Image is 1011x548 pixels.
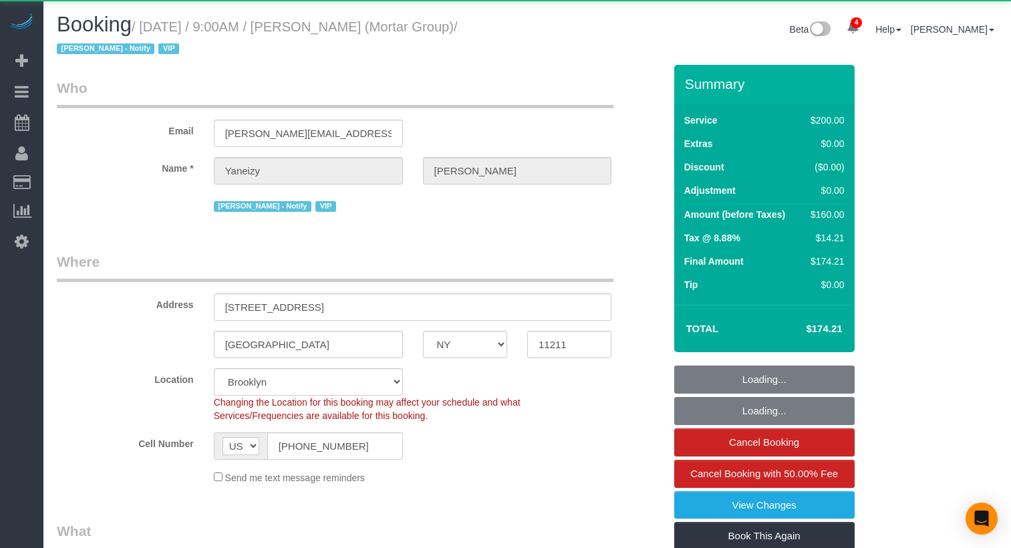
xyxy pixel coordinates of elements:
a: Cancel Booking with 50.00% Fee [674,460,855,488]
span: [PERSON_NAME] - Notify [57,43,154,54]
label: Address [47,293,204,311]
label: Location [47,368,204,386]
div: $160.00 [805,208,844,221]
label: Service [684,114,718,127]
div: $174.21 [805,255,844,268]
div: $0.00 [805,137,844,150]
img: New interface [809,21,831,39]
legend: Who [57,78,613,108]
input: Email [214,120,403,147]
div: $14.21 [805,231,844,245]
label: Final Amount [684,255,744,268]
a: Beta [790,24,831,35]
label: Discount [684,160,724,174]
label: Tip [684,278,698,291]
small: / [DATE] / 9:00AM / [PERSON_NAME] (Mortar Group) [57,19,458,57]
label: Cell Number [47,432,204,450]
span: Send me text message reminders [225,472,365,483]
input: Zip Code [527,331,611,358]
div: Open Intercom Messenger [966,503,998,535]
span: 4 [851,17,862,28]
span: Changing the Location for this booking may affect your schedule and what Services/Frequencies are... [214,397,521,421]
div: ($0.00) [805,160,844,174]
a: [PERSON_NAME] [911,24,994,35]
span: Cancel Booking with 50.00% Fee [690,468,838,479]
label: Email [47,120,204,138]
div: $0.00 [805,278,844,291]
h3: Summary [685,76,848,92]
div: $0.00 [805,184,844,197]
label: Amount (before Taxes) [684,208,785,221]
span: Booking [57,13,132,36]
a: View Changes [674,491,855,519]
a: Cancel Booking [674,428,855,456]
input: City [214,331,403,358]
span: [PERSON_NAME] - Notify [214,201,311,212]
label: Tax @ 8.88% [684,231,740,245]
img: Automaid Logo [8,13,35,32]
div: $200.00 [805,114,844,127]
span: / [57,19,458,57]
h4: $174.21 [766,323,842,335]
label: Adjustment [684,184,736,197]
span: VIP [158,43,179,54]
input: First Name [214,157,403,184]
label: Extras [684,137,713,150]
input: Cell Number [267,432,403,460]
a: 4 [840,13,866,43]
input: Last Name [423,157,612,184]
legend: Where [57,252,613,282]
label: Name * [47,157,204,175]
strong: Total [686,323,719,334]
span: VIP [315,201,336,212]
a: Help [875,24,901,35]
